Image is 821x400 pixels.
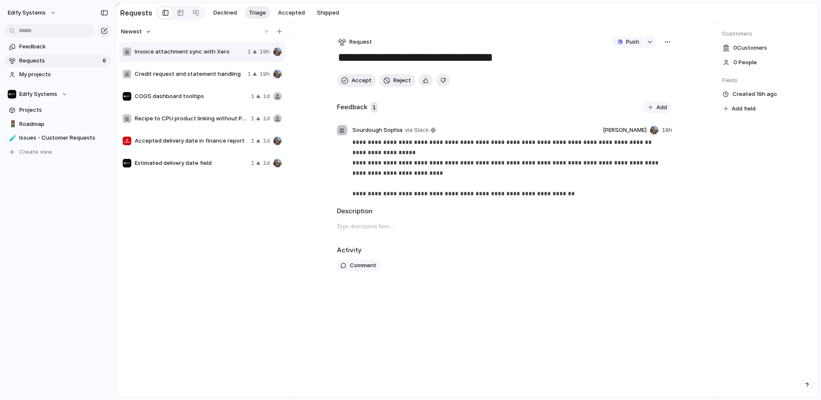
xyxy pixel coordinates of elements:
span: 1d [263,114,270,123]
span: Create view [19,148,52,156]
span: Request [349,38,372,46]
a: Feedback [4,40,111,53]
a: Projects [4,104,111,116]
span: 1 [251,114,254,123]
button: Push [612,36,644,48]
div: 🚦 [9,119,15,129]
span: Add [656,103,667,112]
button: Newest [120,26,153,37]
a: 🧪Issues - Customer Requests [4,131,111,144]
a: via Slack [403,125,437,135]
span: Fields [722,76,811,85]
span: My projects [19,70,108,79]
span: Issues - Customer Requests [19,134,108,142]
span: Shipped [317,9,339,17]
button: Accepted [274,6,309,19]
span: 1d [263,159,270,167]
span: Declined [213,9,237,17]
span: COGS dashboard tooltips [135,92,248,101]
button: Accept [337,74,376,87]
button: Reject [379,74,415,87]
span: Created 19h ago [732,90,777,99]
span: 1d [263,92,270,101]
span: Sourdough Sophia [352,126,402,134]
span: Recipe to CPU product linking without Production requirement [135,114,248,123]
span: Accepted [278,9,305,17]
button: Edify Systems [4,6,61,20]
span: Edify Systems [19,90,57,99]
span: Requests [19,57,100,65]
a: 🚦Roadmap [4,118,111,131]
span: via Slack [405,126,429,134]
button: 🧪 [8,134,16,142]
span: Add field [732,104,756,113]
button: Request [337,36,373,48]
span: Roadmap [19,120,108,128]
h2: Activity [337,245,362,255]
button: Add field [722,103,757,114]
button: Triage [245,6,270,19]
button: Declined [209,6,241,19]
h2: Feedback [337,102,367,112]
span: 1 [248,70,251,78]
span: 0 Customer s [733,44,767,52]
button: Shipped [313,6,343,19]
span: 1 [251,92,254,101]
span: 1 [251,137,254,145]
button: Create view [4,146,111,158]
span: [PERSON_NAME] [603,126,647,134]
a: Requests6 [4,54,111,67]
span: 19h [260,70,270,78]
button: Add [643,101,672,113]
button: 🚦 [8,120,16,128]
span: Credit request and statement handling [135,70,244,78]
span: 0 People [733,58,757,67]
span: 19h [260,48,270,56]
span: Customers [722,30,811,38]
span: 1 [251,159,254,167]
span: Reject [393,76,411,85]
span: 19h [662,126,672,134]
span: Edify Systems [8,9,46,17]
a: My projects [4,68,111,81]
div: 🧪 [9,133,15,143]
h2: Requests [120,8,152,18]
span: Projects [19,106,108,114]
span: Newest [121,27,142,36]
h2: Description [337,206,672,216]
button: Comment [337,260,380,271]
span: 1 [248,48,251,56]
span: Push [626,38,639,46]
span: Feedback [19,42,108,51]
span: Accepted delivery date in finance report [135,137,248,145]
span: Estimated delivery date field [135,159,248,167]
span: Invoice attachment sync with Xero [135,48,244,56]
span: 6 [103,57,108,65]
span: Triage [249,9,266,17]
span: Comment [350,261,376,270]
span: Accept [351,76,372,85]
button: Edify Systems [4,88,111,101]
span: 1 [371,102,378,113]
span: 1d [263,137,270,145]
